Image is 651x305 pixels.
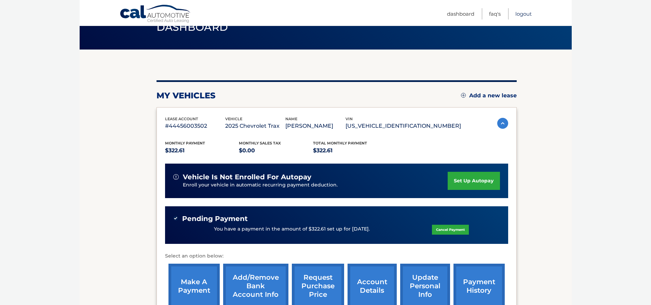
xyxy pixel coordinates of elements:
p: [PERSON_NAME] [285,121,345,131]
p: $0.00 [239,146,313,155]
h2: my vehicles [157,91,216,101]
span: Pending Payment [182,214,248,223]
a: Logout [515,8,532,19]
span: vehicle [225,116,242,121]
a: Dashboard [447,8,474,19]
img: check-green.svg [173,216,178,221]
span: lease account [165,116,198,121]
p: $322.61 [165,146,239,155]
a: FAQ's [489,8,501,19]
span: Dashboard [157,21,228,33]
span: name [285,116,297,121]
p: 2025 Chevrolet Trax [225,121,285,131]
span: vehicle is not enrolled for autopay [183,173,311,181]
a: set up autopay [448,172,500,190]
span: Monthly sales Tax [239,141,281,145]
p: Enroll your vehicle in automatic recurring payment deduction. [183,181,448,189]
a: Cal Automotive [120,4,191,24]
span: Total Monthly Payment [313,141,367,145]
span: vin [345,116,353,121]
p: [US_VEHICLE_IDENTIFICATION_NUMBER] [345,121,461,131]
span: Monthly Payment [165,141,205,145]
a: Add a new lease [461,92,517,99]
img: add.svg [461,93,466,98]
img: accordion-active.svg [497,118,508,129]
p: Select an option below: [165,252,508,260]
p: You have a payment in the amount of $322.61 set up for [DATE]. [214,225,370,233]
img: alert-white.svg [173,174,179,180]
p: #44456003502 [165,121,225,131]
a: Cancel Payment [432,225,469,235]
p: $322.61 [313,146,387,155]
